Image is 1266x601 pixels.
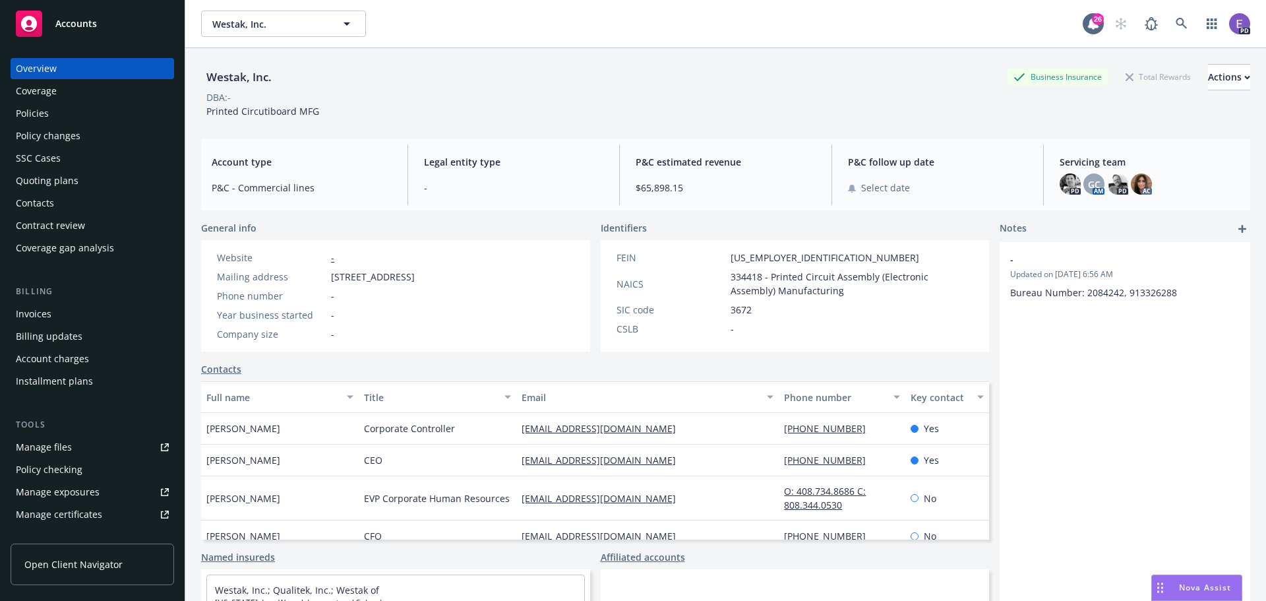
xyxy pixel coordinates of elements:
a: [EMAIL_ADDRESS][DOMAIN_NAME] [522,530,686,542]
a: Manage certificates [11,504,174,525]
div: Installment plans [16,371,93,392]
a: Contacts [201,362,241,376]
span: [STREET_ADDRESS] [331,270,415,284]
a: Affiliated accounts [601,550,685,564]
div: Actions [1208,65,1250,90]
a: Start snowing [1108,11,1134,37]
a: [PHONE_NUMBER] [784,454,876,466]
button: Phone number [779,381,905,413]
div: Mailing address [217,270,326,284]
span: - [331,289,334,303]
a: Search [1168,11,1195,37]
a: O: 408.734.8686 C: 808.344.0530 [784,485,866,511]
a: [EMAIL_ADDRESS][DOMAIN_NAME] [522,454,686,466]
span: P&C - Commercial lines [212,181,392,195]
span: No [924,529,936,543]
a: Account charges [11,348,174,369]
span: No [924,491,936,505]
button: Title [359,381,516,413]
button: Key contact [905,381,989,413]
div: NAICS [617,277,725,291]
span: Corporate Controller [364,422,455,435]
div: Coverage [16,80,57,102]
span: CFO [364,529,382,543]
a: [PHONE_NUMBER] [784,422,876,435]
span: Manage exposures [11,482,174,503]
span: Servicing team [1060,155,1240,169]
div: Key contact [911,391,969,404]
span: - [331,327,334,341]
div: Billing [11,285,174,298]
a: SSC Cases [11,148,174,169]
div: SIC code [617,303,725,317]
img: photo [1107,174,1128,195]
span: Open Client Navigator [24,557,123,571]
div: 26 [1092,13,1104,25]
div: Policy checking [16,459,82,480]
span: Yes [924,453,939,467]
a: [EMAIL_ADDRESS][DOMAIN_NAME] [522,422,686,435]
a: [PHONE_NUMBER] [784,530,876,542]
span: Identifiers [601,221,647,235]
span: [PERSON_NAME] [206,529,280,543]
span: Notes [1000,221,1027,237]
span: EVP Corporate Human Resources [364,491,510,505]
a: Quoting plans [11,170,174,191]
span: GC [1088,177,1100,191]
a: Policy checking [11,459,174,480]
img: photo [1131,174,1152,195]
span: Legal entity type [424,155,604,169]
button: Email [516,381,779,413]
div: Manage BORs [16,526,78,548]
a: Report a Bug [1138,11,1164,37]
a: Manage BORs [11,526,174,548]
span: 3672 [731,303,752,317]
div: Tools [11,418,174,431]
div: FEIN [617,251,725,265]
div: Full name [206,391,339,404]
div: Title [364,391,497,404]
div: Account charges [16,348,89,369]
div: Westak, Inc. [201,69,277,86]
div: Total Rewards [1119,69,1197,85]
span: [PERSON_NAME] [206,453,280,467]
a: Invoices [11,303,174,325]
a: Policies [11,103,174,124]
div: Contacts [16,193,54,214]
span: P&C follow up date [848,155,1028,169]
span: CEO [364,453,382,467]
span: Bureau Number: 2084242, 913326288 [1010,286,1177,299]
div: Policies [16,103,49,124]
span: - [424,181,604,195]
a: Manage files [11,437,174,458]
div: Contract review [16,215,85,236]
span: Westak, Inc. [212,17,326,31]
img: photo [1229,13,1250,34]
div: SSC Cases [16,148,61,169]
div: Business Insurance [1007,69,1108,85]
a: [EMAIL_ADDRESS][DOMAIN_NAME] [522,492,686,505]
a: Overview [11,58,174,79]
button: Nova Assist [1151,575,1242,601]
div: CSLB [617,322,725,336]
button: Full name [201,381,359,413]
span: Select date [861,181,910,195]
div: Coverage gap analysis [16,237,114,259]
span: - [331,308,334,322]
div: Phone number [217,289,326,303]
a: Coverage [11,80,174,102]
div: Email [522,391,759,404]
span: Yes [924,422,939,435]
a: Contacts [11,193,174,214]
a: Accounts [11,5,174,42]
div: Drag to move [1152,575,1168,600]
a: Contract review [11,215,174,236]
div: Billing updates [16,326,82,347]
a: add [1234,221,1250,237]
a: - [331,251,334,264]
div: Overview [16,58,57,79]
span: Printed Circutiboard MFG [206,105,319,117]
div: Phone number [784,391,885,404]
button: Westak, Inc. [201,11,366,37]
a: Installment plans [11,371,174,392]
